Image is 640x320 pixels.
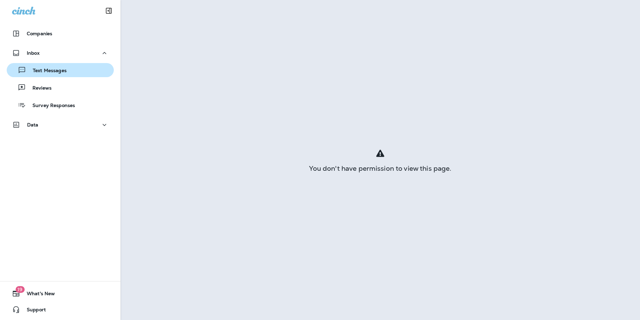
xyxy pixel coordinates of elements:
p: Data [27,122,38,127]
p: Text Messages [26,68,67,74]
button: Inbox [7,46,114,60]
p: Survey Responses [26,103,75,109]
p: Companies [27,31,52,36]
span: Support [20,307,46,315]
button: Reviews [7,81,114,95]
span: What's New [20,291,55,299]
div: You don't have permission to view this page. [121,166,640,171]
p: Inbox [27,50,39,56]
button: 19What's New [7,287,114,300]
button: Support [7,303,114,316]
span: 19 [15,286,24,293]
button: Survey Responses [7,98,114,112]
button: Data [7,118,114,131]
button: Collapse Sidebar [99,4,118,17]
button: Companies [7,27,114,40]
p: Reviews [26,85,52,92]
button: Text Messages [7,63,114,77]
